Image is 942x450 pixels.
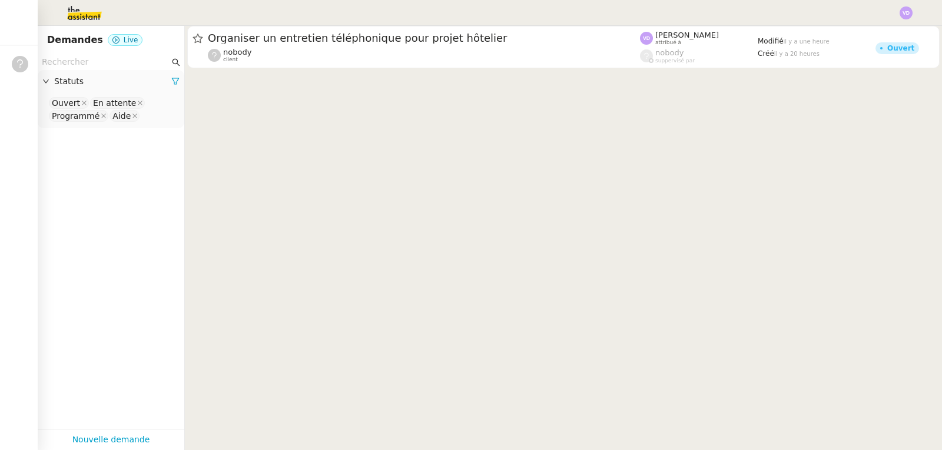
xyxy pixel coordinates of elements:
[758,37,784,45] span: Modifié
[784,38,830,45] span: il y a une heure
[887,45,914,52] div: Ouvert
[208,48,640,63] app-user-detailed-label: client
[655,58,695,64] span: suppervisé par
[208,33,640,44] span: Organiser un entretien téléphonique pour projet hôtelier
[42,55,170,69] input: Rechercher
[110,110,140,122] nz-select-item: Aide
[640,32,653,45] img: svg
[655,39,681,46] span: attribué à
[52,111,99,121] div: Programmé
[54,75,171,88] span: Statuts
[223,48,251,56] span: nobody
[124,36,138,44] span: Live
[112,111,131,121] div: Aide
[655,48,684,57] span: nobody
[900,6,913,19] img: svg
[640,48,758,64] app-user-label: suppervisé par
[758,49,774,58] span: Créé
[90,97,145,109] nz-select-item: En attente
[38,70,184,93] div: Statuts
[93,98,136,108] div: En attente
[49,110,108,122] nz-select-item: Programmé
[774,51,820,57] span: il y a 20 heures
[223,56,238,63] span: client
[72,433,150,446] a: Nouvelle demande
[655,31,719,39] span: [PERSON_NAME]
[49,97,89,109] nz-select-item: Ouvert
[52,98,80,108] div: Ouvert
[47,32,103,48] nz-page-header-title: Demandes
[640,31,758,46] app-user-label: attribué à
